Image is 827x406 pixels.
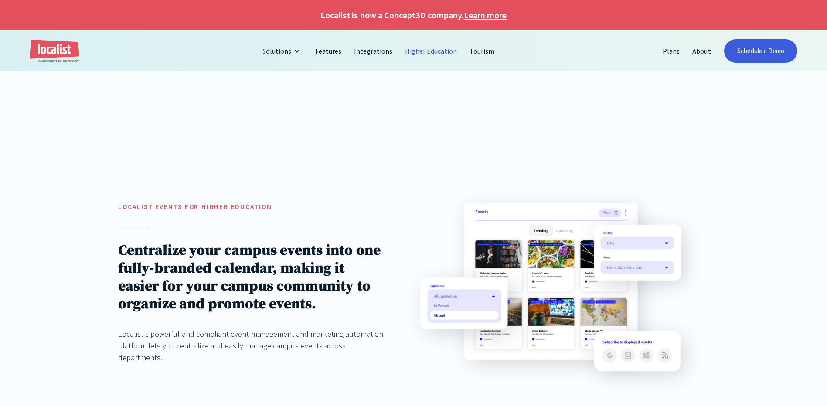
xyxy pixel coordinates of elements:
[463,41,501,61] a: Tourism
[30,40,79,63] a: home
[118,242,384,313] h1: Centralize your campus events into one fully-branded calendar, making it easier for your campus c...
[309,41,348,61] a: Features
[724,39,798,63] a: Schedule a Demo
[348,41,399,61] a: Integrations
[118,202,384,212] h5: localist Events for Higher education
[399,41,464,61] a: Higher Education
[657,41,686,61] a: Plans
[262,46,291,56] div: Solutions
[256,41,309,61] div: Solutions
[686,41,717,61] a: About
[464,9,507,22] a: Learn more
[118,328,384,363] div: Localist's powerful and compliant event management and marketing automation platform lets you cen...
